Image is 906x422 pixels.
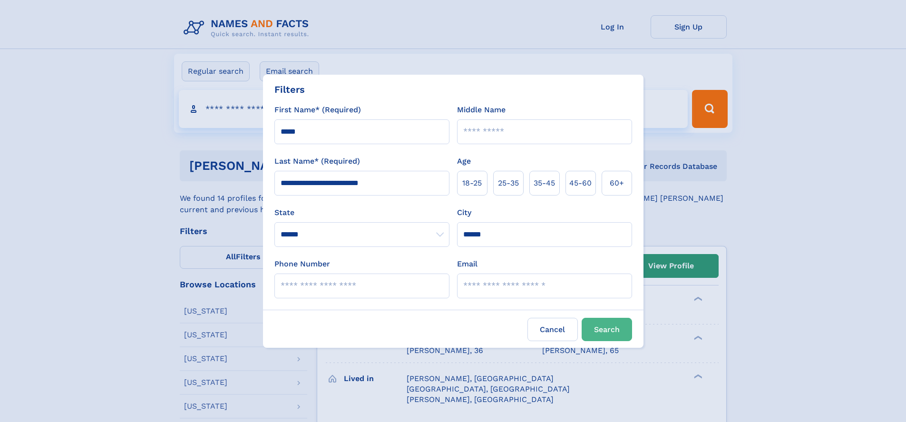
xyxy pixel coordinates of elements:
label: Age [457,156,471,167]
span: 18‑25 [462,177,482,189]
label: City [457,207,471,218]
button: Search [582,318,632,341]
label: First Name* (Required) [274,104,361,116]
span: 45‑60 [569,177,592,189]
label: Last Name* (Required) [274,156,360,167]
span: 35‑45 [534,177,555,189]
label: Cancel [527,318,578,341]
label: Phone Number [274,258,330,270]
label: Email [457,258,477,270]
span: 60+ [610,177,624,189]
label: State [274,207,449,218]
div: Filters [274,82,305,97]
label: Middle Name [457,104,506,116]
span: 25‑35 [498,177,519,189]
